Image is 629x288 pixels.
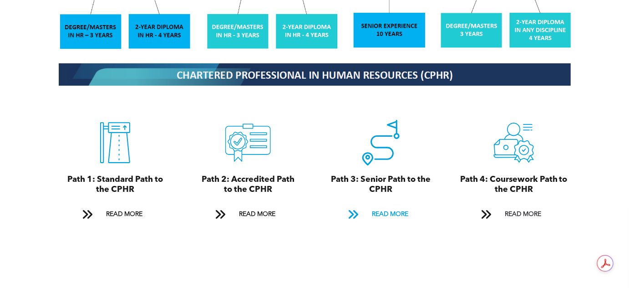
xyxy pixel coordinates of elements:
[76,206,154,223] a: READ MORE
[369,206,411,223] span: READ MORE
[236,206,279,223] span: READ MORE
[103,206,146,223] span: READ MORE
[331,175,431,194] span: Path 3: Senior Path to the CPHR
[460,175,568,194] span: Path 4: Coursework Path to the CPHR
[342,206,420,223] a: READ MORE
[209,206,287,223] a: READ MORE
[202,175,294,194] span: Path 2: Accredited Path to the CPHR
[67,175,163,194] span: Path 1: Standard Path to the CPHR
[475,206,553,223] a: READ MORE
[502,206,544,223] span: READ MORE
